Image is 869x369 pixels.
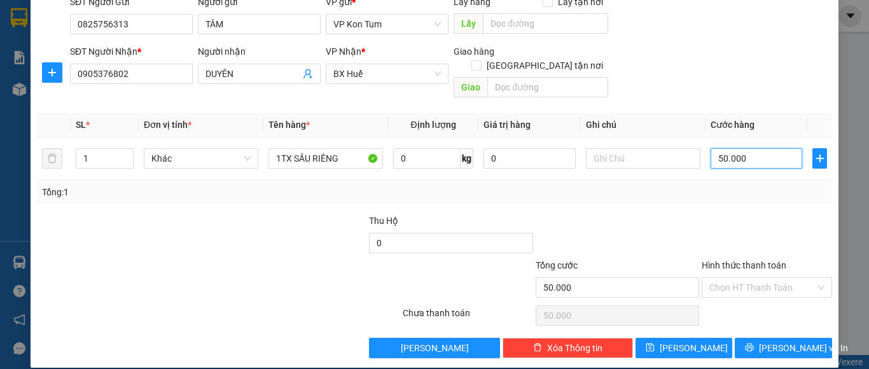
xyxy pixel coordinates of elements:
[813,153,826,164] span: plus
[70,45,193,59] div: SĐT Người Nhận
[401,341,469,355] span: [PERSON_NAME]
[76,120,86,130] span: SL
[333,64,441,83] span: BX Huế
[454,46,494,57] span: Giao hàng
[401,306,534,328] div: Chưa thanh toán
[454,77,487,97] span: Giao
[812,148,827,169] button: plus
[483,13,608,34] input: Dọc đường
[483,148,575,169] input: 0
[482,59,608,73] span: [GEOGRAPHIC_DATA] tận nơi
[268,148,383,169] input: VD: Bàn, Ghế
[487,77,608,97] input: Dọc đường
[410,120,455,130] span: Định lượng
[745,343,754,353] span: printer
[42,62,62,83] button: plus
[42,185,337,199] div: Tổng: 1
[42,148,62,169] button: delete
[735,338,832,358] button: printer[PERSON_NAME] và In
[303,69,313,79] span: user-add
[660,341,728,355] span: [PERSON_NAME]
[533,343,542,353] span: delete
[144,120,191,130] span: Đơn vị tính
[268,120,310,130] span: Tên hàng
[581,113,706,137] th: Ghi chú
[198,45,321,59] div: Người nhận
[333,15,441,34] span: VP Kon Tum
[326,46,361,57] span: VP Nhận
[369,338,499,358] button: [PERSON_NAME]
[547,341,602,355] span: Xóa Thông tin
[711,120,754,130] span: Cước hàng
[636,338,733,358] button: save[PERSON_NAME]
[646,343,655,353] span: save
[461,148,473,169] span: kg
[454,13,483,34] span: Lấy
[702,260,786,270] label: Hình thức thanh toán
[43,67,62,78] span: plus
[536,260,578,270] span: Tổng cước
[151,149,251,168] span: Khác
[586,148,700,169] input: Ghi Chú
[369,216,398,226] span: Thu Hộ
[759,341,848,355] span: [PERSON_NAME] và In
[503,338,633,358] button: deleteXóa Thông tin
[483,120,531,130] span: Giá trị hàng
